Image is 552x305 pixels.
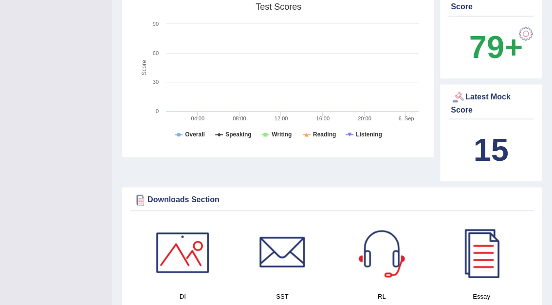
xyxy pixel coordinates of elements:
h4: RL [337,291,427,302]
text: 0 [156,108,159,114]
text: 16:00 [316,115,330,121]
b: 79+ [469,29,523,65]
tspan: Speaking [225,131,251,138]
b: 15 [473,132,508,168]
h4: DI [138,291,228,302]
tspan: Listening [356,131,382,138]
tspan: 6. Sep [398,115,414,121]
text: 30 [153,79,159,85]
text: 12:00 [275,115,288,121]
tspan: Reading [313,131,336,138]
tspan: Writing [272,131,292,138]
text: 20:00 [358,115,371,121]
tspan: Score [140,60,147,76]
text: 04:00 [191,115,204,121]
text: 60 [153,50,159,56]
div: Downloads Section [133,192,531,207]
text: 08:00 [233,115,246,121]
div: Latest Mock Score [451,90,531,116]
tspan: Overall [185,131,205,138]
text: 90 [153,21,159,27]
h4: SST [238,291,328,302]
h4: Essay [437,291,527,302]
tspan: Test scores [256,2,301,12]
